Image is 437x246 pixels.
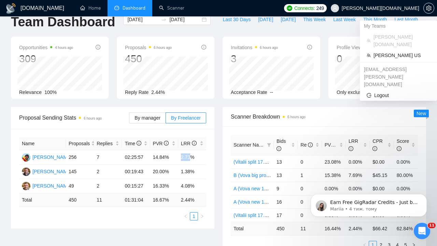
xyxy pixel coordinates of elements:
span: filter [267,143,271,147]
li: Previous Page [182,212,190,220]
td: 7.69% [346,168,370,182]
button: Last Week [329,14,360,25]
th: Replies [94,137,122,150]
a: VS[PERSON_NAME] [22,168,72,174]
a: 1 [190,213,198,220]
span: 100% [44,90,57,95]
a: VS[PERSON_NAME] [22,154,72,160]
td: 00:19:43 [122,165,150,179]
span: Proposals [69,140,90,147]
td: 2 [94,165,122,179]
span: Invitations [231,43,278,52]
div: My Teams [360,20,437,31]
a: A (Vova new 18.09) Healthcare [234,186,299,191]
span: info-circle [307,45,312,50]
span: By Freelancer [171,115,201,121]
td: 0.00% [394,155,418,168]
td: 13 [274,168,298,182]
td: 2 [94,179,122,193]
button: Last 30 Days [219,14,254,25]
span: 2.44% [151,90,165,95]
span: logout [367,93,371,98]
td: 11 [298,222,322,235]
div: [PERSON_NAME] [32,153,72,161]
span: Dashboard [123,5,145,11]
span: info-circle [308,142,313,147]
span: info-circle [192,141,197,146]
td: 13 [274,155,298,168]
td: 23.08% [322,155,346,168]
td: 450 [274,222,298,235]
span: Profile Views [337,43,390,52]
span: Scanner Name [234,142,265,148]
iframe: Intercom live chat [414,223,430,239]
button: [DATE] [277,14,299,25]
span: info-circle [164,141,169,146]
time: 6 hours ago [260,46,278,50]
span: info-circle [96,45,100,50]
td: 16.44 % [322,222,346,235]
div: yaremenko@gearheart.io [360,64,437,90]
td: 11 [94,193,122,207]
img: upwork-logo.png [287,5,292,11]
td: 145 [66,165,94,179]
input: End date [169,16,200,23]
img: VS [22,182,30,190]
th: Proposals [66,137,94,150]
time: 6 hours ago [287,115,306,119]
td: 16.33% [150,179,178,193]
td: 2.44 % [178,193,206,207]
span: CPR [372,138,383,151]
span: [PERSON_NAME][DOMAIN_NAME] [373,33,430,48]
div: 0 [337,52,390,65]
td: 0 [298,182,322,195]
span: New [417,111,426,116]
td: 4.08% [178,179,206,193]
td: 15.38% [322,168,346,182]
span: Last Week [333,16,356,23]
td: 00:15:27 [122,179,150,193]
td: 2.44 % [346,222,370,235]
span: info-circle [349,146,353,151]
td: 0 [298,195,322,208]
td: $ 66.42 [370,222,394,235]
span: Logout [367,92,430,99]
a: (Vitalii split 17.09) CRM & ERP & PMS (NO Prompt 01.07) [234,213,357,218]
span: Last 30 Days [223,16,251,23]
button: [DATE] [254,14,277,25]
div: [PERSON_NAME] [32,182,72,190]
div: 3 [231,52,278,65]
a: A (Vova new 18.09) Full-stack (Yes Prompt 13.08) [234,199,339,205]
td: 9 [274,182,298,195]
div: [PERSON_NAME] [32,168,72,175]
span: By manager [135,115,160,121]
span: dashboard [114,5,119,10]
td: 0.00% [346,155,370,168]
li: Next Page [198,212,206,220]
td: 62.84 % [394,222,418,235]
span: Relevance [19,90,42,95]
span: Acceptance Rate [231,90,267,95]
span: Opportunities [19,43,73,52]
span: info-circle [277,146,281,151]
span: filter [266,140,272,150]
span: info-circle [201,45,206,50]
td: 14.84% [150,150,178,165]
span: Bids [277,138,286,151]
span: Connects: [294,4,315,12]
button: This Week [299,14,329,25]
img: logo [5,3,16,14]
td: 450 [66,193,94,207]
span: PVR [325,142,341,148]
time: 4 hours ago [55,46,73,50]
span: left [184,214,188,218]
a: setting [423,5,434,11]
td: 256 [66,150,94,165]
span: Proposal Sending Stats [19,113,129,122]
span: 11 [428,223,436,228]
img: VS [22,153,30,162]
